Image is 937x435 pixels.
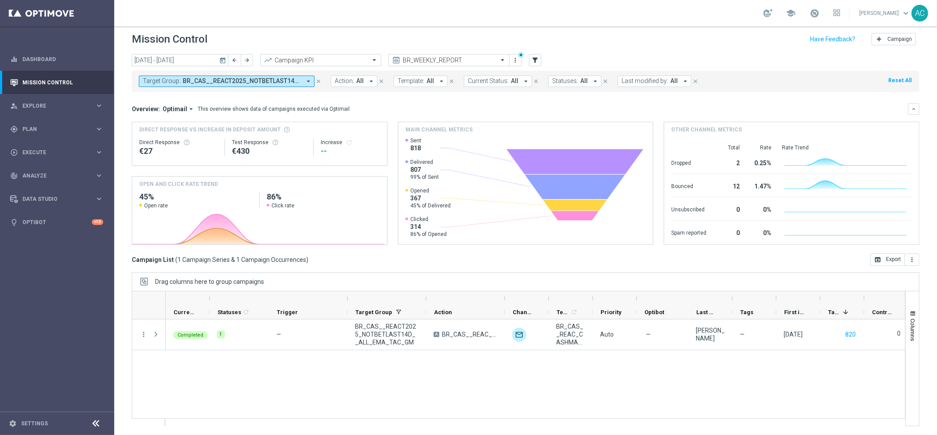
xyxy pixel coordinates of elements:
span: Priority [601,309,622,315]
button: filter_alt [529,54,541,66]
span: ( [175,256,177,264]
span: Control Customers [872,309,893,315]
span: Delivered [410,159,439,166]
button: close [532,76,540,86]
span: First in Range [784,309,805,315]
span: All [580,77,588,85]
span: Plan [22,127,95,132]
button: keyboard_arrow_down [908,103,919,115]
div: Unsubscribed [671,202,706,216]
div: Plan [10,125,95,133]
button: Statuses: All arrow_drop_down [548,76,601,87]
div: Bounced [671,178,706,192]
span: 818 [410,144,421,152]
h1: Mission Control [132,33,207,46]
i: equalizer [10,55,18,63]
button: close [691,76,699,86]
div: Data Studio [10,195,95,203]
span: Current Status: [468,77,509,85]
span: ) [306,256,308,264]
i: arrow_back [232,57,238,63]
i: keyboard_arrow_right [95,101,103,110]
i: refresh [242,308,250,315]
div: Mission Control [10,71,103,94]
div: Rate [750,144,771,151]
div: 0% [750,202,771,216]
div: There are unsaved changes [518,52,524,58]
h2: 86% [267,192,380,202]
div: 2 [717,155,740,169]
span: — [740,330,745,338]
div: This overview shows data of campaigns executed via Optimail [198,105,350,113]
span: 807 [410,166,439,174]
span: Calculate column [569,307,578,317]
i: more_vert [512,57,519,64]
button: Optimail arrow_drop_down [160,105,198,113]
span: All [670,77,678,85]
i: close [533,78,539,84]
span: Action [434,309,452,315]
button: Target Group: BR_CAS__REACT2025_NOTBETLAST14D__ALL_EMA_TAC_GM arrow_drop_down [139,76,315,87]
button: Template: All arrow_drop_down [394,76,448,87]
button: today [218,54,228,67]
span: Click rate [271,202,294,209]
span: Last Modified By [696,309,717,315]
a: Dashboard [22,47,103,71]
span: Data Studio [22,196,95,202]
i: refresh [346,139,353,146]
div: Rate Trend [782,144,912,151]
span: — [276,331,281,338]
span: Trigger [277,309,298,315]
ng-select: BR_WEEKLY_REPORT [388,54,510,66]
div: Spam reported [671,225,706,239]
div: Explore [10,102,95,110]
button: Last modified by: All arrow_drop_down [618,76,691,87]
span: All [511,77,518,85]
span: Completed [177,332,203,338]
span: All [427,77,434,85]
span: Statuses [217,309,241,315]
i: close [692,78,698,84]
button: close [448,76,456,86]
div: equalizer Dashboard [10,56,104,63]
i: preview [392,56,401,65]
div: 1.47% [750,178,771,192]
button: arrow_back [228,54,241,66]
button: Mission Control [10,79,104,86]
button: Data Studio keyboard_arrow_right [10,196,104,203]
div: €430 [232,146,306,156]
div: Analyze [10,172,95,180]
div: Adriano Costa [696,326,725,342]
span: Template: [398,77,424,85]
span: Target Group: [143,77,181,85]
i: keyboard_arrow_down [911,106,917,112]
button: more_vert [511,55,520,65]
button: arrow_forward [241,54,253,66]
button: close [601,76,609,86]
i: arrow_drop_down [591,77,599,85]
div: Increase [321,139,380,146]
span: keyboard_arrow_down [901,8,911,18]
span: Clicked [410,216,447,223]
button: Current Status: All arrow_drop_down [464,76,532,87]
i: keyboard_arrow_right [95,125,103,133]
h4: Other channel metrics [671,126,742,134]
button: more_vert [905,254,919,266]
h3: Overview: [132,105,160,113]
i: filter_alt [531,56,539,64]
i: settings [9,420,17,428]
span: 99% of Sent [410,174,439,181]
div: Dropped [671,155,706,169]
i: arrow_drop_down [681,77,689,85]
label: 0 [897,330,901,337]
div: Optimail [512,328,526,342]
button: track_changes Analyze keyboard_arrow_right [10,172,104,179]
i: keyboard_arrow_right [95,195,103,203]
div: 12 [717,178,740,192]
div: €27 [139,146,217,156]
span: 314 [410,223,447,231]
span: BR_CAS__REACT2025_NOTBETLAST14D__ALL_EMA_TAC_GM [183,77,301,85]
span: Columns [909,319,916,341]
i: add [875,36,883,43]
